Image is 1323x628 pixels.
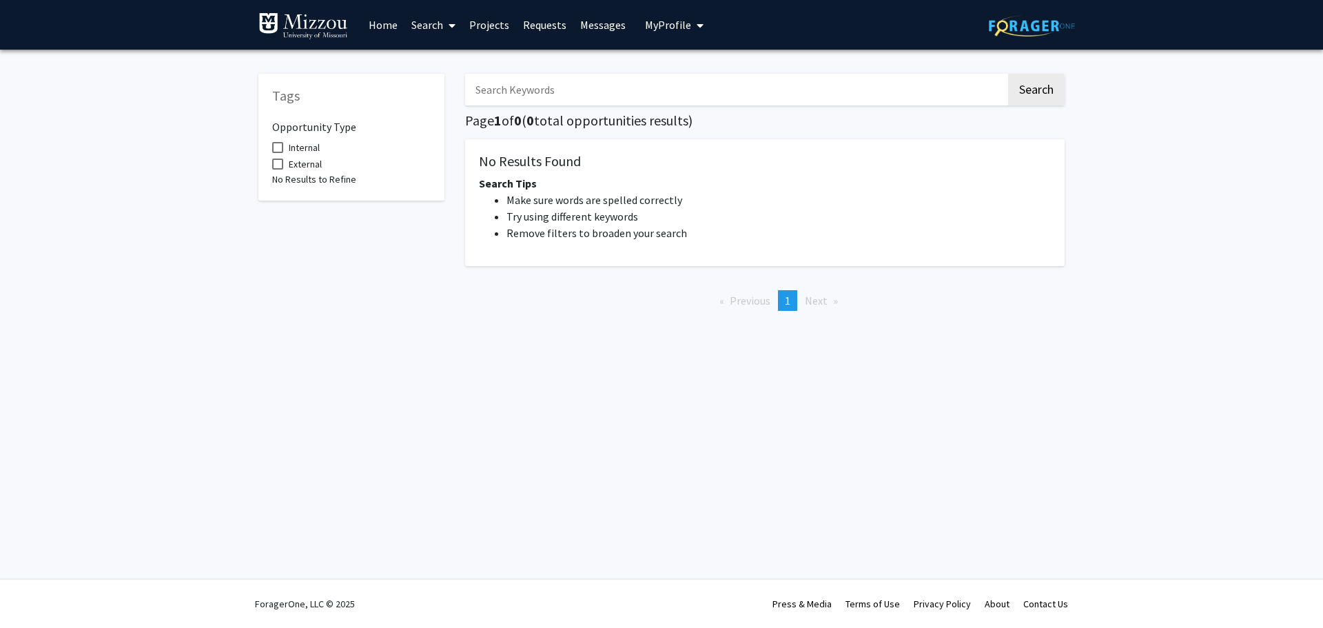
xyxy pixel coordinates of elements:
span: 0 [514,112,522,129]
span: Internal [289,139,320,156]
span: Previous [730,294,770,307]
span: 0 [526,112,534,129]
a: Projects [462,1,516,49]
a: Press & Media [772,598,832,610]
button: Search [1008,74,1065,105]
div: ForagerOne, LLC © 2025 [255,580,355,628]
a: Contact Us [1023,598,1068,610]
span: Next [805,294,828,307]
h5: No Results Found [479,153,1051,170]
h5: Page of ( total opportunities results) [465,112,1065,129]
a: Messages [573,1,633,49]
span: 1 [494,112,502,129]
a: About [985,598,1009,610]
img: University of Missouri Logo [258,12,348,40]
ul: Pagination [465,290,1065,311]
a: Terms of Use [845,598,900,610]
span: Search Tips [479,176,537,190]
a: Requests [516,1,573,49]
span: No Results to Refine [272,173,356,185]
h5: Tags [272,88,431,104]
a: Home [362,1,404,49]
img: ForagerOne Logo [989,15,1075,37]
span: 1 [785,294,790,307]
span: My Profile [645,18,691,32]
h6: Opportunity Type [272,110,431,134]
input: Search Keywords [465,74,1006,105]
a: Search [404,1,462,49]
li: Make sure words are spelled correctly [506,192,1051,208]
a: Privacy Policy [914,598,971,610]
li: Remove filters to broaden your search [506,225,1051,241]
span: External [289,156,322,172]
li: Try using different keywords [506,208,1051,225]
iframe: Chat [10,566,59,618]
